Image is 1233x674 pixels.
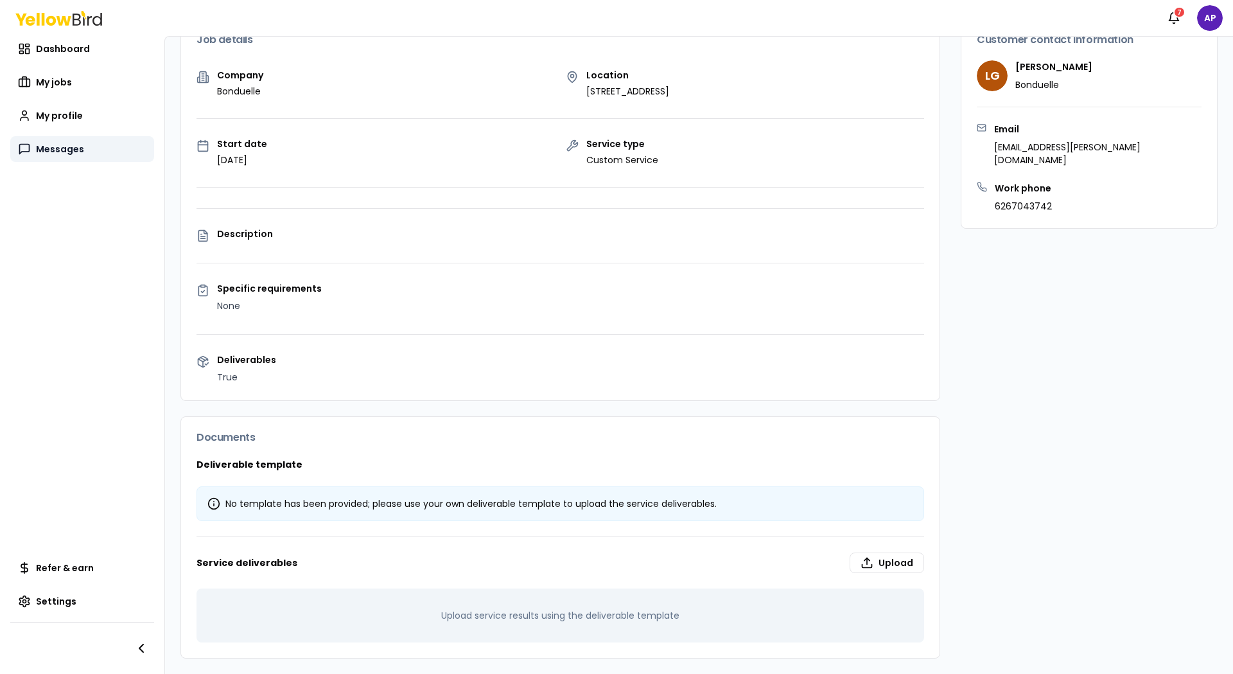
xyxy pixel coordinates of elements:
div: 7 [1173,6,1185,18]
p: Specific requirements [217,284,924,293]
p: 6267043742 [995,200,1052,213]
p: [DATE] [217,154,267,166]
span: My profile [36,109,83,122]
a: Messages [10,136,154,162]
span: Refer & earn [36,562,94,574]
p: Location [586,71,669,80]
button: 7 [1161,5,1187,31]
h3: Documents [197,432,924,443]
h3: Work phone [995,182,1052,195]
label: Upload [850,553,924,573]
p: None [217,298,924,314]
a: My jobs [10,69,154,95]
p: [EMAIL_ADDRESS][PERSON_NAME][DOMAIN_NAME] [994,141,1202,166]
span: Settings [36,595,76,608]
span: My jobs [36,76,72,89]
h3: Deliverable template [197,458,924,471]
span: Messages [36,143,84,155]
div: Upload service results using the deliverable template [197,589,924,643]
p: Bonduelle [1015,78,1092,91]
a: Settings [10,589,154,614]
div: No template has been provided; please use your own deliverable template to upload the service del... [207,497,913,510]
p: Description [217,229,924,238]
p: True [217,369,924,385]
h4: [PERSON_NAME] [1015,60,1092,73]
span: Dashboard [36,42,90,55]
p: Bonduelle [217,85,263,98]
p: Service type [586,139,658,148]
a: Dashboard [10,36,154,62]
p: Custom Service [586,154,658,166]
h3: Service deliverables [197,553,924,573]
a: Refer & earn [10,555,154,581]
p: Company [217,71,263,80]
h3: Customer contact information [977,35,1202,45]
p: [STREET_ADDRESS] [586,85,669,98]
span: AP [1197,5,1223,31]
h3: Email [994,123,1202,136]
p: Start date [217,139,267,148]
h3: Job details [197,35,924,45]
a: My profile [10,103,154,129]
p: Deliverables [217,355,924,364]
span: LG [977,60,1008,91]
